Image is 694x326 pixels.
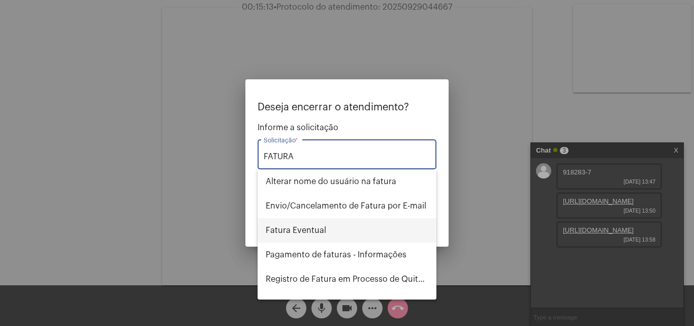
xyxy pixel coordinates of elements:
span: Envio/Cancelamento de Fatura por E-mail [266,194,428,218]
span: Solicitar 2a via da Fatura (Correio/[GEOGRAPHIC_DATA]/Email) [266,291,428,316]
p: Deseja encerrar o atendimento? [258,102,436,113]
span: Registro de Fatura em Processo de Quitação [266,267,428,291]
span: Alterar nome do usuário na fatura [266,169,428,194]
span: Pagamento de faturas - Informações [266,243,428,267]
span: Fatura Eventual [266,218,428,243]
span: Informe a solicitação [258,123,436,132]
input: Buscar solicitação [264,152,430,161]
